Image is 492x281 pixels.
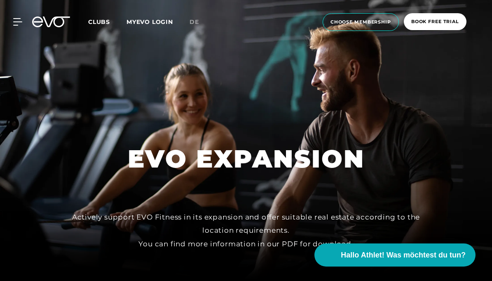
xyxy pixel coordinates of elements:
div: Actively support EVO Fitness in its expansion and offer suitable real estate according to the loc... [61,210,431,250]
span: Hallo Athlet! Was möchtest du tun? [341,250,466,261]
span: de [190,18,199,26]
a: de [190,17,209,27]
a: MYEVO LOGIN [127,18,173,26]
span: choose membership [330,19,391,26]
a: choose membership [320,13,401,31]
span: book free trial [411,18,459,25]
h1: EVO EXPANSION [128,143,365,175]
span: Clubs [88,18,110,26]
button: Hallo Athlet! Was möchtest du tun? [314,243,476,267]
a: book free trial [401,13,469,31]
a: Clubs [88,18,127,26]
